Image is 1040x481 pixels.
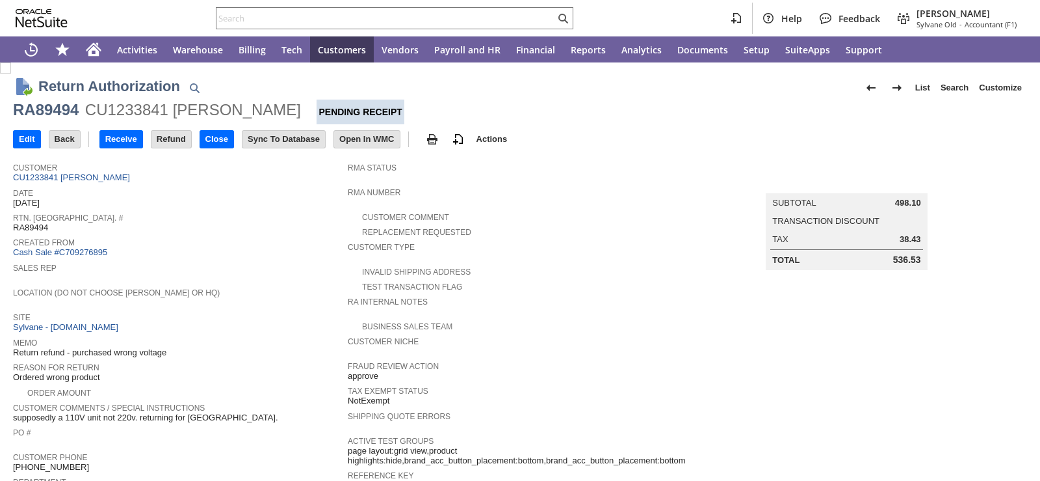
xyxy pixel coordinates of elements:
[348,412,450,421] a: Shipping Quote Errors
[959,20,962,29] span: -
[838,12,880,25] span: Feedback
[563,36,614,62] a: Reports
[348,471,413,480] a: Reference Key
[916,7,1017,20] span: [PERSON_NAME]
[516,44,555,56] span: Financial
[13,198,40,208] span: [DATE]
[13,428,31,437] a: PO #
[151,131,191,148] input: Refund
[165,36,231,62] a: Warehouse
[310,36,374,62] a: Customers
[55,42,70,57] svg: Shortcuts
[117,44,157,56] span: Activities
[13,338,37,348] a: Memo
[239,44,266,56] span: Billing
[777,36,838,62] a: SuiteApps
[334,131,400,148] input: Open In WMC
[274,36,310,62] a: Tech
[348,362,439,371] a: Fraud Review Action
[348,337,419,346] a: Customer Niche
[13,223,48,233] span: RA89494
[974,77,1027,98] a: Customize
[318,44,366,56] span: Customers
[571,44,606,56] span: Reports
[450,131,466,147] img: add-record.svg
[426,36,508,62] a: Payroll and HR
[16,36,47,62] a: Recent Records
[362,268,471,277] a: Invalid Shipping Address
[471,134,513,144] a: Actions
[965,20,1017,29] span: Accountant (F1)
[173,44,223,56] span: Warehouse
[242,131,325,148] input: Sync To Database
[13,453,87,462] a: Customer Phone
[614,36,669,62] a: Analytics
[13,163,57,172] a: Customer
[893,254,921,266] span: 536.53
[13,264,57,273] a: Sales Rep
[13,100,79,120] div: RA89494
[13,372,100,383] span: Ordered wrong product
[216,10,555,26] input: Search
[910,77,935,98] a: List
[621,44,662,56] span: Analytics
[109,36,165,62] a: Activities
[348,437,434,446] a: Active Test Groups
[13,238,75,247] a: Created From
[200,131,233,148] input: Close
[348,396,389,406] span: NotExempt
[863,80,879,96] img: Previous
[85,100,301,120] div: CU1233841 [PERSON_NAME]
[348,371,378,381] span: approve
[231,36,274,62] a: Billing
[13,322,122,332] a: Sylvane - [DOMAIN_NAME]
[13,348,166,358] span: Return refund - purchased wrong voltage
[889,80,905,96] img: Next
[374,36,426,62] a: Vendors
[348,387,428,396] a: Tax Exempt Status
[736,36,777,62] a: Setup
[16,9,68,27] svg: logo
[187,80,202,96] img: Quick Find
[838,36,890,62] a: Support
[935,77,974,98] a: Search
[900,234,921,245] span: 38.43
[785,44,830,56] span: SuiteApps
[13,172,133,182] a: CU1233841 [PERSON_NAME]
[772,216,879,226] a: Transaction Discount
[362,322,452,331] a: Business Sales Team
[772,234,788,244] a: Tax
[362,282,462,292] a: Test Transaction Flag
[772,255,799,265] a: Total
[281,44,302,56] span: Tech
[434,44,500,56] span: Payroll and HR
[846,44,882,56] span: Support
[13,213,123,223] a: Rtn. [GEOGRAPHIC_DATA]. #
[766,172,927,193] caption: Summary
[362,213,449,222] a: Customer Comment
[424,131,440,147] img: print.svg
[348,446,686,466] span: page layout:grid view,product highlights:hide,brand_acc_button_placement:bottom,brand_acc_button_...
[362,228,471,237] a: Replacement Requested
[348,243,415,252] a: Customer Type
[677,44,728,56] span: Documents
[78,36,109,62] a: Home
[47,36,78,62] div: Shortcuts
[382,44,419,56] span: Vendors
[13,189,33,198] a: Date
[13,413,278,423] span: supposedly a 110V unit not 220v. returning for [GEOGRAPHIC_DATA].
[744,44,770,56] span: Setup
[13,247,107,257] a: Cash Sale #C709276895
[86,42,101,57] svg: Home
[100,131,142,148] input: Receive
[23,42,39,57] svg: Recent Records
[13,462,89,473] span: [PHONE_NUMBER]
[348,297,428,307] a: RA Internal Notes
[669,36,736,62] a: Documents
[13,363,99,372] a: Reason For Return
[27,389,91,398] a: Order Amount
[348,163,396,172] a: RMA Status
[38,76,180,97] h1: Return Authorization
[895,198,921,208] span: 498.10
[772,198,816,208] a: Subtotal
